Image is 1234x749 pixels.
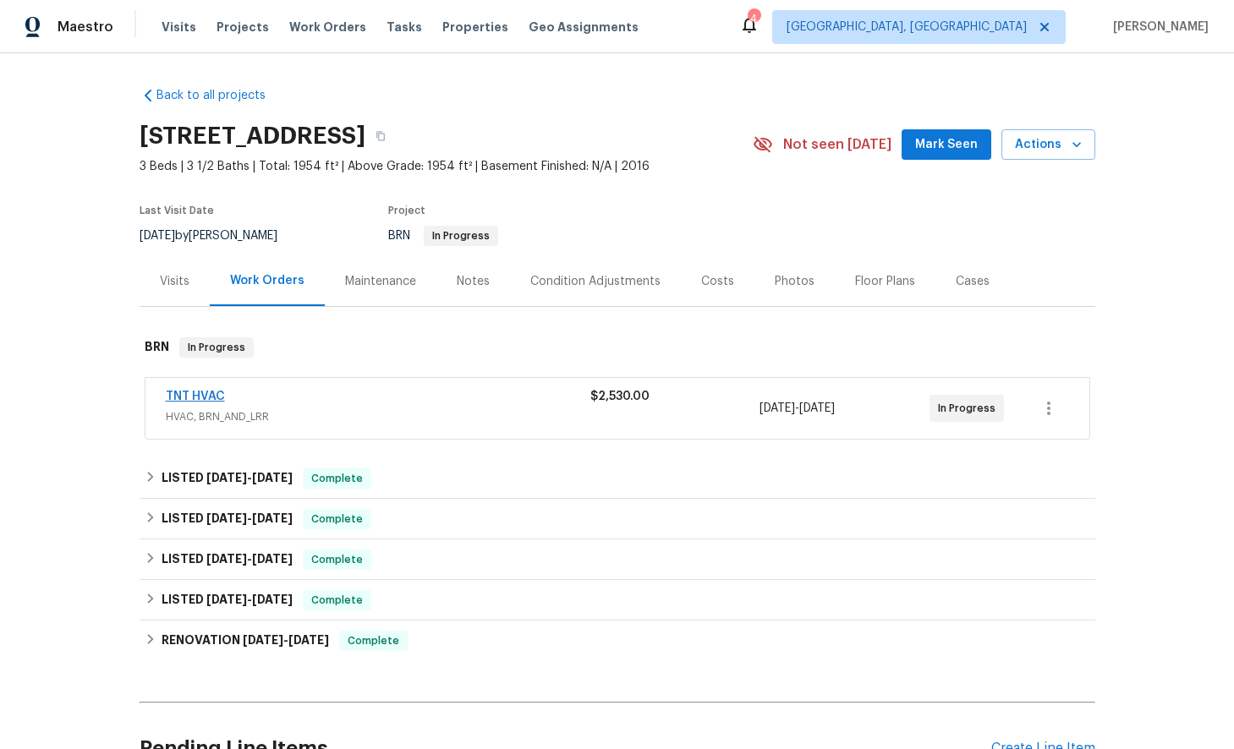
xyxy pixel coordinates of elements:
[787,19,1027,36] span: [GEOGRAPHIC_DATA], [GEOGRAPHIC_DATA]
[365,121,396,151] button: Copy Address
[341,632,406,649] span: Complete
[206,593,247,605] span: [DATE]
[140,205,214,216] span: Last Visit Date
[166,408,590,425] span: HVAC, BRN_AND_LRR
[252,553,293,565] span: [DATE]
[457,273,490,290] div: Notes
[58,19,113,36] span: Maestro
[140,158,753,175] span: 3 Beds | 3 1/2 Baths | Total: 1954 ft² | Above Grade: 1954 ft² | Basement Finished: N/A | 2016
[243,634,283,646] span: [DATE]
[748,10,760,27] div: 4
[304,551,370,568] span: Complete
[701,273,734,290] div: Costs
[217,19,269,36] span: Projects
[162,549,293,570] h6: LISTED
[345,273,416,290] div: Maintenance
[140,499,1095,539] div: LISTED [DATE]-[DATE]Complete
[166,391,225,402] a: TNT HVAC
[140,539,1095,580] div: LISTED [DATE]-[DATE]Complete
[425,231,496,241] span: In Progress
[799,402,835,414] span: [DATE]
[252,512,293,524] span: [DATE]
[162,509,293,529] h6: LISTED
[162,631,329,651] h6: RENOVATION
[387,21,422,33] span: Tasks
[206,593,293,605] span: -
[1015,134,1082,156] span: Actions
[252,593,293,605] span: [DATE]
[206,512,293,524] span: -
[140,621,1095,661] div: RENOVATION [DATE]-[DATE]Complete
[162,468,293,489] h6: LISTED
[140,87,302,104] a: Back to all projects
[206,553,293,565] span: -
[140,320,1095,374] div: BRN In Progress
[442,19,508,36] span: Properties
[252,472,293,484] span: [DATE]
[783,136,891,153] span: Not seen [DATE]
[140,580,1095,621] div: LISTED [DATE]-[DATE]Complete
[160,273,189,290] div: Visits
[902,129,991,161] button: Mark Seen
[140,226,298,246] div: by [PERSON_NAME]
[140,128,365,145] h2: [STREET_ADDRESS]
[140,458,1095,499] div: LISTED [DATE]-[DATE]Complete
[1001,129,1095,161] button: Actions
[304,470,370,487] span: Complete
[956,273,990,290] div: Cases
[388,230,498,242] span: BRN
[760,402,795,414] span: [DATE]
[145,337,169,358] h6: BRN
[304,592,370,609] span: Complete
[529,19,639,36] span: Geo Assignments
[162,590,293,610] h6: LISTED
[760,400,835,417] span: -
[590,391,650,402] span: $2,530.00
[1106,19,1209,36] span: [PERSON_NAME]
[206,512,247,524] span: [DATE]
[243,634,329,646] span: -
[230,272,304,289] div: Work Orders
[162,19,196,36] span: Visits
[206,472,247,484] span: [DATE]
[181,339,252,356] span: In Progress
[288,634,329,646] span: [DATE]
[775,273,814,290] div: Photos
[855,273,915,290] div: Floor Plans
[304,511,370,528] span: Complete
[388,205,425,216] span: Project
[530,273,661,290] div: Condition Adjustments
[915,134,978,156] span: Mark Seen
[206,553,247,565] span: [DATE]
[289,19,366,36] span: Work Orders
[206,472,293,484] span: -
[938,400,1002,417] span: In Progress
[140,230,175,242] span: [DATE]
